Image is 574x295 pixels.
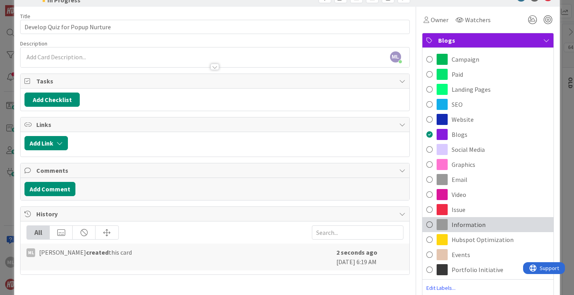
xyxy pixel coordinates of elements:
div: All [27,226,50,239]
span: Description [20,40,47,47]
span: Watchers [465,15,491,25]
span: Video [452,190,466,199]
span: Tasks [36,76,395,86]
span: [PERSON_NAME] this card [39,248,132,257]
button: Add Link [24,136,68,150]
span: Links [36,120,395,129]
button: Add Checklist [24,93,80,107]
div: [DATE] 6:19 AM [336,248,403,267]
div: ML [26,248,35,257]
button: Add Comment [24,182,75,196]
span: Comments [36,166,395,175]
span: Landing Pages [452,85,491,94]
span: Campaign [452,55,479,64]
span: Edit Labels... [422,284,553,292]
span: Social Media [452,145,485,154]
label: Title [20,13,30,20]
input: type card name here... [20,20,409,34]
b: 2 seconds ago [336,248,377,256]
span: Information [452,220,486,229]
span: Hubspot Optimization [452,235,514,244]
span: Events [452,250,470,259]
span: Portfolio Initiative [452,265,503,274]
span: Blogs [438,36,539,45]
b: created [86,248,109,256]
span: Issue [452,205,465,214]
span: Email [452,175,467,184]
span: Owner [431,15,448,25]
span: Blogs [452,130,467,139]
span: History [36,209,395,219]
span: Graphics [452,160,475,169]
span: Paid [452,70,463,79]
span: ML [390,51,401,62]
span: Website [452,115,474,124]
span: SEO [452,100,463,109]
span: Support [17,1,36,11]
input: Search... [312,225,403,240]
